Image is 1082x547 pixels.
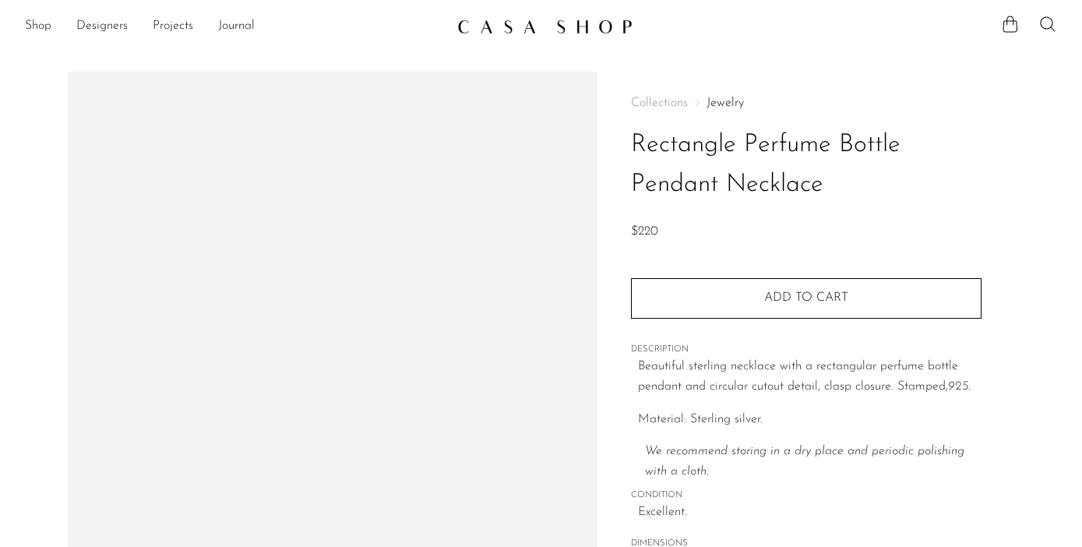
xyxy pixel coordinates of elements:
[631,278,982,319] button: Add to cart
[631,225,658,238] span: $220
[153,16,193,37] a: Projects
[218,16,255,37] a: Journal
[764,291,848,304] span: Add to cart
[638,357,982,397] p: Beautiful sterling necklace with a rectangular perfume bottle pendant and circular cutout detail,...
[25,16,51,37] a: Shop
[645,445,964,478] i: We recommend storing in a dry place and periodic polishing with a cloth.
[707,97,744,109] a: Jewelry
[631,489,982,503] span: CONDITION
[638,503,982,523] span: Excellent.
[631,97,688,109] span: Collections
[76,16,128,37] a: Designers
[25,13,445,40] nav: Desktop navigation
[25,13,445,40] ul: NEW HEADER MENU
[638,410,982,430] p: Material: Sterling silver.
[631,97,982,109] nav: Breadcrumbs
[948,380,971,393] em: 925.
[631,125,982,205] h1: Rectangle Perfume Bottle Pendant Necklace
[631,343,982,357] span: DESCRIPTION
